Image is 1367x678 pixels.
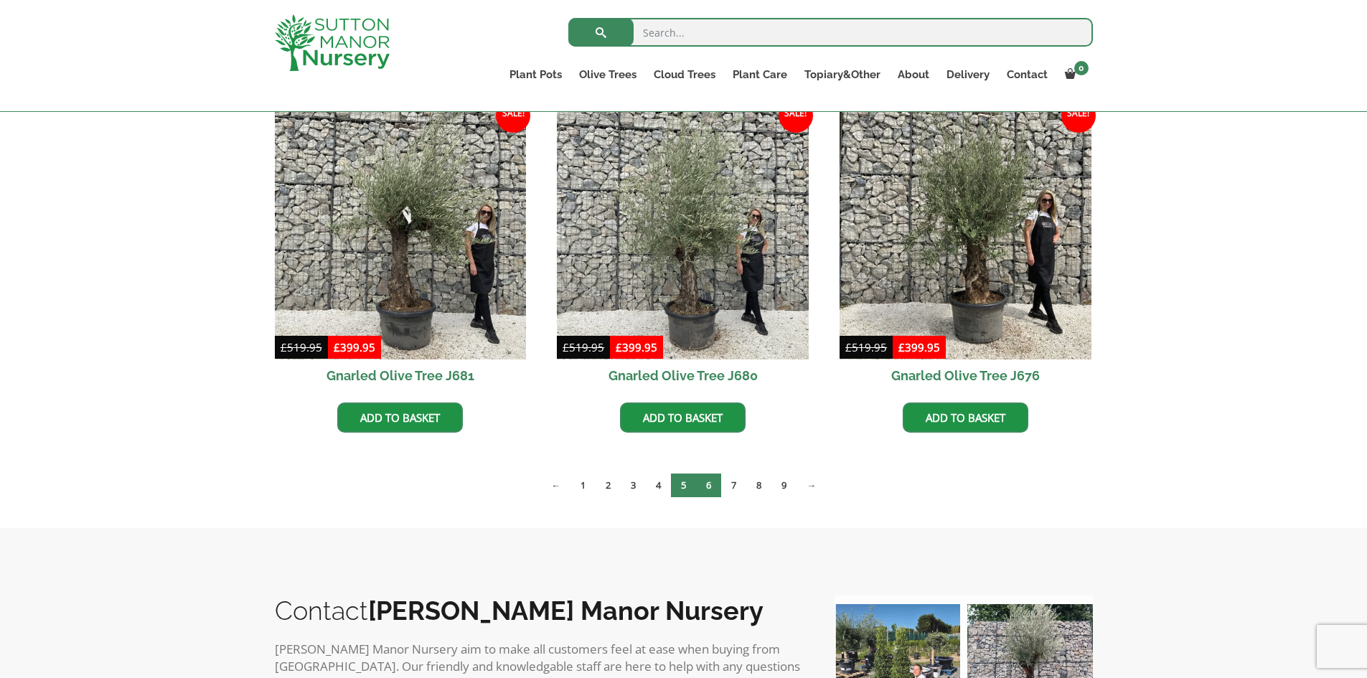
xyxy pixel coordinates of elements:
[563,340,604,354] bdi: 519.95
[671,474,696,497] span: Page 5
[938,65,998,85] a: Delivery
[840,108,1091,360] img: Gnarled Olive Tree J676
[845,340,852,354] span: £
[796,65,889,85] a: Topiary&Other
[334,340,340,354] span: £
[779,98,813,133] span: Sale!
[568,18,1093,47] input: Search...
[797,474,826,497] a: →
[898,340,940,354] bdi: 399.95
[724,65,796,85] a: Plant Care
[281,340,287,354] span: £
[840,359,1091,392] h2: Gnarled Olive Tree J676
[696,474,721,497] a: Page 6
[771,474,797,497] a: Page 9
[368,595,764,626] b: [PERSON_NAME] Manor Nursery
[898,340,905,354] span: £
[275,473,1093,503] nav: Product Pagination
[557,108,809,392] a: Sale! Gnarled Olive Tree J680
[596,474,621,497] a: Page 2
[620,402,746,433] a: Add to basket: “Gnarled Olive Tree J680”
[903,402,1028,433] a: Add to basket: “Gnarled Olive Tree J676”
[337,402,463,433] a: Add to basket: “Gnarled Olive Tree J681”
[621,474,646,497] a: Page 3
[889,65,938,85] a: About
[1061,98,1096,133] span: Sale!
[275,108,527,392] a: Sale! Gnarled Olive Tree J681
[998,65,1056,85] a: Contact
[845,340,887,354] bdi: 519.95
[281,340,322,354] bdi: 519.95
[334,340,375,354] bdi: 399.95
[275,595,806,626] h2: Contact
[275,359,527,392] h2: Gnarled Olive Tree J681
[721,474,746,497] a: Page 7
[645,65,724,85] a: Cloud Trees
[275,14,390,71] img: logo
[275,108,527,360] img: Gnarled Olive Tree J681
[557,108,809,360] img: Gnarled Olive Tree J680
[570,65,645,85] a: Olive Trees
[616,340,622,354] span: £
[840,108,1091,392] a: Sale! Gnarled Olive Tree J676
[557,359,809,392] h2: Gnarled Olive Tree J680
[501,65,570,85] a: Plant Pots
[746,474,771,497] a: Page 8
[1056,65,1093,85] a: 0
[496,98,530,133] span: Sale!
[646,474,671,497] a: Page 4
[616,340,657,354] bdi: 399.95
[1074,61,1089,75] span: 0
[563,340,569,354] span: £
[541,474,570,497] a: ←
[570,474,596,497] a: Page 1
